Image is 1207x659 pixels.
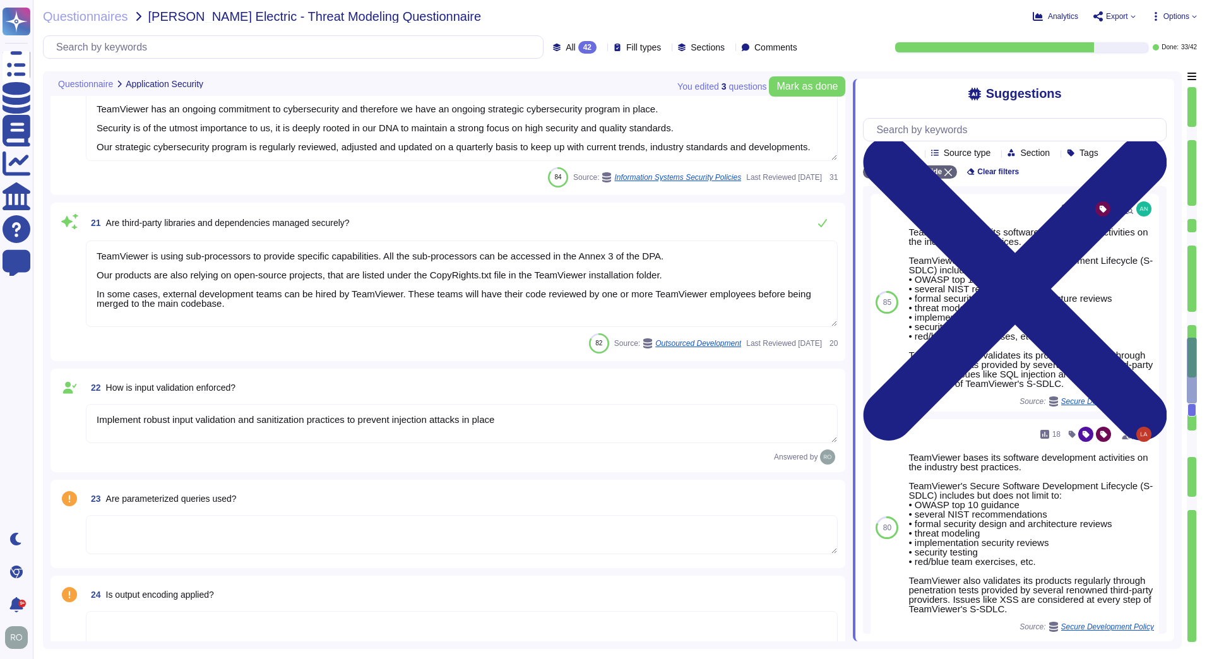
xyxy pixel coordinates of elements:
span: You edited question s [677,82,766,91]
textarea: TeamViewer conducts annual audits, either internally and/or by independent third parties. TeamVie... [86,74,838,161]
span: Source: [614,338,741,348]
button: Mark as done [769,76,845,97]
img: user [1136,427,1151,442]
span: Answered by [774,453,818,461]
span: Last Reviewed [DATE] [746,340,822,347]
span: Questionnaires [43,10,128,23]
span: 82 [595,340,602,347]
span: Is output encoding applied? [106,590,214,600]
span: Source: [1020,622,1154,632]
span: 33 / 42 [1181,44,1197,50]
textarea: TeamViewer is using sub-processors to provide specific capabilities. All the sub-processors can b... [86,240,838,327]
span: Export [1106,13,1128,20]
span: Last Reviewed [DATE] [746,174,822,181]
span: 21 [86,218,101,227]
span: Information Systems Security Policies [614,174,741,181]
span: Questionnaire [58,80,113,88]
textarea: Implement robust input validation and sanitization practices to prevent injection attacks in place [86,404,838,443]
span: How is input validation enforced? [106,383,235,393]
span: Mark as done [776,81,838,92]
span: 23 [86,494,101,503]
img: user [5,626,28,649]
span: Options [1163,13,1189,20]
span: Comments [754,43,797,52]
span: All [566,43,576,52]
button: Analytics [1033,11,1078,21]
button: user [3,624,37,651]
span: Done: [1162,44,1179,50]
img: user [1136,201,1151,217]
span: 84 [555,174,562,181]
span: 80 [883,524,891,531]
div: 9+ [18,600,26,607]
input: Search by keywords [870,119,1166,141]
span: 31 [827,174,838,181]
span: Are third-party libraries and dependencies managed securely? [106,218,350,228]
span: [PERSON_NAME] Electric - Threat Modeling Questionnaire [148,10,482,23]
span: 24 [86,590,101,599]
span: 22 [86,383,101,392]
span: 20 [827,340,838,347]
div: TeamViewer bases its software development activities on the industry best practices. TeamViewer's... [908,453,1154,614]
span: Outsourced Development [655,340,741,347]
span: Application Security [126,80,203,88]
span: 85 [883,299,891,306]
input: Search by keywords [50,36,543,58]
img: user [820,449,835,465]
b: 3 [722,82,727,91]
span: Fill types [626,43,661,52]
span: Analytics [1048,13,1078,20]
span: Are parameterized queries used? [106,494,237,504]
span: Sections [691,43,725,52]
span: Secure Development Policy [1061,623,1154,631]
span: Source: [573,172,741,182]
div: 42 [578,41,597,54]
